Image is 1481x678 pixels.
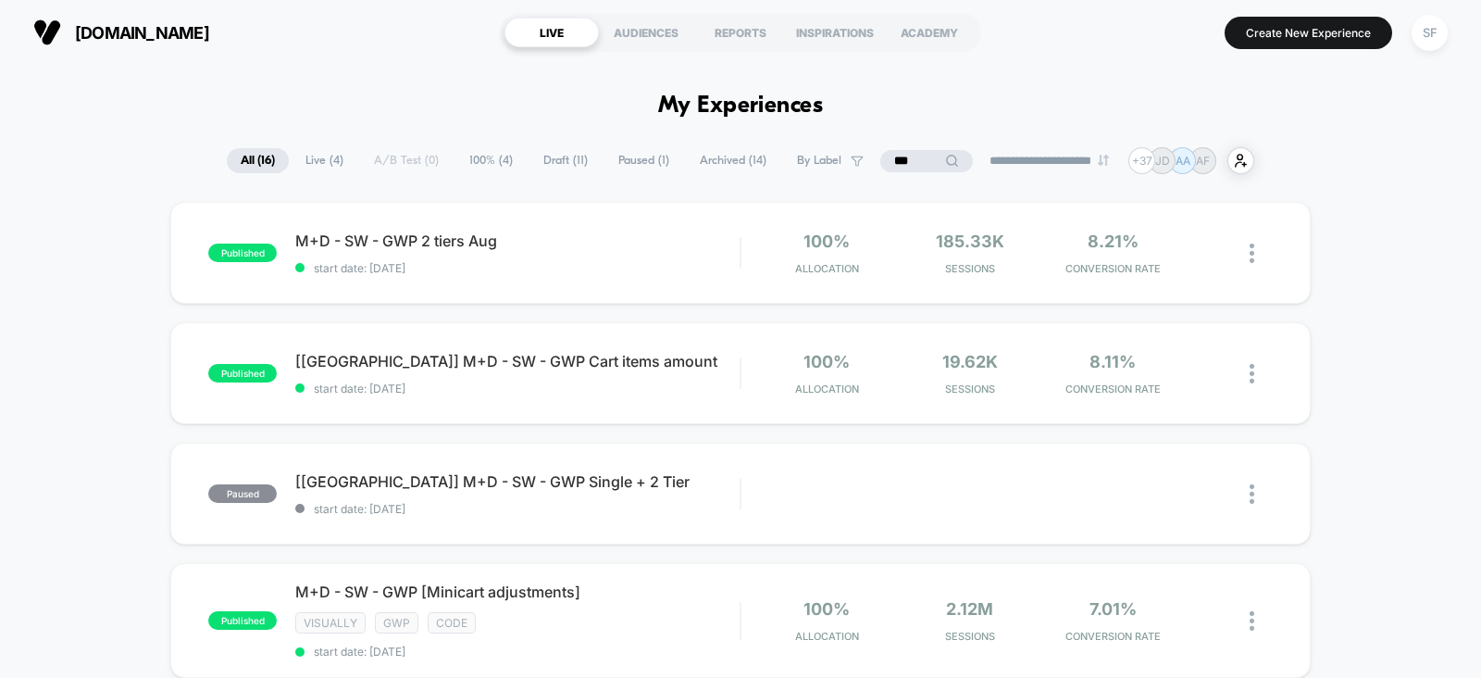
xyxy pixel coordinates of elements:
span: Sessions [902,383,1037,395]
span: M+D - SW - GWP [Minicart adjustments] [295,583,740,601]
div: LIVE [504,18,599,47]
span: 2.12M [946,599,993,619]
span: start date: [DATE] [295,261,740,275]
button: SF [1406,14,1453,52]
div: SF [1412,15,1448,51]
span: Sessions [902,262,1037,275]
span: start date: [DATE] [295,502,740,516]
span: Archived ( 14 ) [686,148,780,173]
span: CONVERSION RATE [1046,262,1180,275]
span: published [208,244,277,262]
div: AUDIENCES [599,18,693,47]
span: Allocation [795,262,859,275]
button: Create New Experience [1225,17,1392,49]
span: paused [208,484,277,503]
span: 100% ( 4 ) [455,148,527,173]
p: AF [1196,154,1210,168]
span: Draft ( 11 ) [529,148,602,173]
span: start date: [DATE] [295,382,740,395]
span: 100% [803,232,850,251]
span: 100% [803,352,850,371]
span: visually [295,612,366,634]
span: Sessions [902,630,1037,643]
div: INSPIRATIONS [788,18,882,47]
span: [[GEOGRAPHIC_DATA]] M+D - SW - GWP Single + 2 Tier [295,472,740,491]
span: code [428,612,476,634]
span: start date: [DATE] [295,645,740,659]
div: + 37 [1128,147,1155,174]
span: All ( 16 ) [227,148,289,173]
div: ACADEMY [882,18,977,47]
span: CONVERSION RATE [1046,630,1180,643]
p: AA [1176,154,1190,168]
img: Visually logo [33,19,61,46]
span: 100% [803,599,850,619]
p: JD [1155,154,1170,168]
span: gwp [375,612,418,634]
img: close [1250,484,1254,504]
span: M+D - SW - GWP 2 tiers Aug [295,232,740,250]
img: close [1250,364,1254,383]
img: close [1250,611,1254,631]
span: [DOMAIN_NAME] [75,23,209,43]
h1: My Experiences [658,93,824,119]
span: Allocation [795,630,859,643]
span: Paused ( 1 ) [604,148,683,173]
span: published [208,611,277,630]
span: 19.62k [942,352,998,371]
span: [[GEOGRAPHIC_DATA]] M+D - SW - GWP Cart items amount [295,352,740,370]
span: 7.01% [1089,599,1137,619]
span: 185.33k [936,232,1004,251]
span: CONVERSION RATE [1046,383,1180,395]
button: [DOMAIN_NAME] [28,18,215,47]
span: 8.11% [1089,352,1136,371]
span: Allocation [795,383,859,395]
img: end [1098,155,1109,166]
span: By Label [797,154,841,168]
span: 8.21% [1088,232,1139,251]
span: Live ( 4 ) [292,148,357,173]
span: published [208,364,277,383]
div: REPORTS [693,18,788,47]
img: close [1250,244,1254,263]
